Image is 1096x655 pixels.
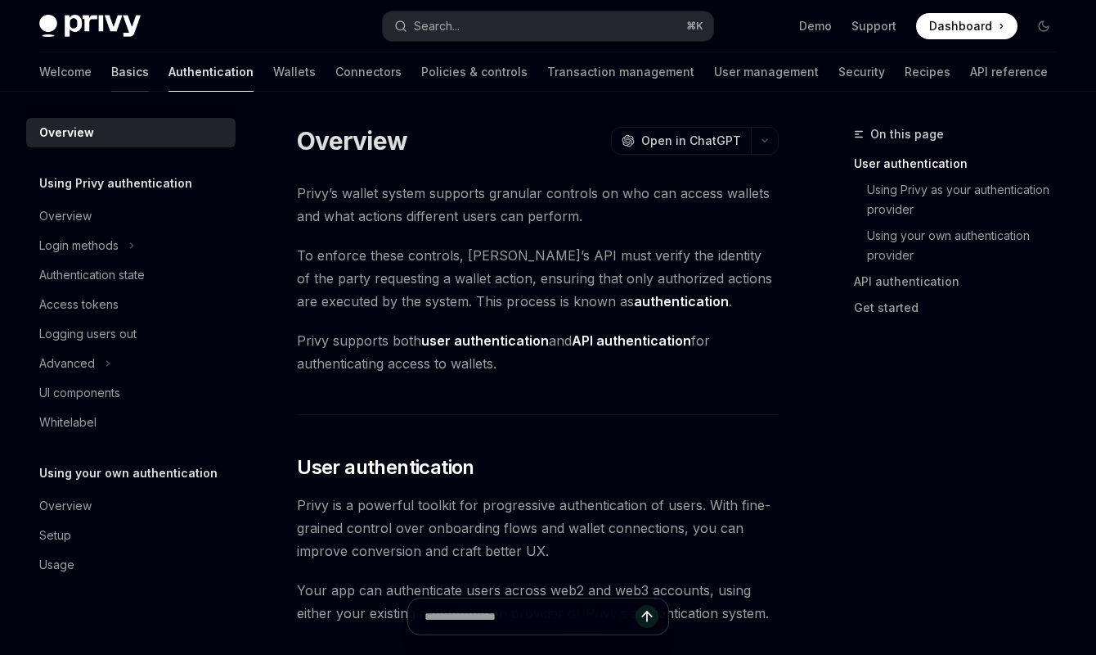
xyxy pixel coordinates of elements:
[26,260,236,290] a: Authentication state
[970,52,1048,92] a: API reference
[1031,13,1057,39] button: Toggle dark mode
[634,293,729,309] strong: authentication
[929,18,992,34] span: Dashboard
[39,526,71,545] div: Setup
[26,290,236,319] a: Access tokens
[297,494,779,562] span: Privy is a powerful toolkit for progressive authentication of users. With fine-grained control ov...
[39,413,97,432] div: Whitelabel
[916,13,1017,39] a: Dashboard
[905,52,950,92] a: Recipes
[297,329,779,375] span: Privy supports both and for authenticating access to wallets.
[39,324,137,344] div: Logging users out
[39,463,218,483] h5: Using your own authentication
[39,52,92,92] a: Welcome
[26,521,236,550] a: Setup
[39,555,74,575] div: Usage
[26,319,236,349] a: Logging users out
[39,236,119,255] div: Login methods
[26,550,236,580] a: Usage
[421,52,528,92] a: Policies & controls
[39,354,95,373] div: Advanced
[297,244,779,313] span: To enforce these controls, [PERSON_NAME]’s API must verify the identity of the party requesting a...
[641,133,741,149] span: Open in ChatGPT
[297,182,779,228] span: Privy’s wallet system supports granular controls on who can access wallets and what actions diffe...
[39,383,120,403] div: UI components
[714,52,819,92] a: User management
[854,223,1070,269] a: Using your own authentication provider
[39,174,192,193] h5: Using Privy authentication
[26,349,236,378] button: Toggle Advanced section
[297,454,474,481] span: User authentication
[854,151,1070,177] a: User authentication
[111,52,149,92] a: Basics
[39,15,141,38] img: dark logo
[547,52,694,92] a: Transaction management
[26,408,236,437] a: Whitelabel
[39,265,145,285] div: Authentication state
[26,491,236,521] a: Overview
[838,52,885,92] a: Security
[26,118,236,147] a: Overview
[686,20,703,33] span: ⌘ K
[854,177,1070,223] a: Using Privy as your authentication provider
[870,124,944,144] span: On this page
[854,269,1070,295] a: API authentication
[26,201,236,231] a: Overview
[168,52,254,92] a: Authentication
[39,123,94,142] div: Overview
[636,605,658,628] button: Send message
[39,496,92,516] div: Overview
[39,206,92,226] div: Overview
[26,378,236,408] a: UI components
[383,11,713,41] button: Open search
[26,231,236,260] button: Toggle Login methods section
[424,599,636,635] input: Ask a question...
[335,52,402,92] a: Connectors
[421,332,549,349] strong: user authentication
[273,52,316,92] a: Wallets
[297,126,407,156] h1: Overview
[39,295,119,314] div: Access tokens
[799,18,832,34] a: Demo
[851,18,896,34] a: Support
[854,295,1070,321] a: Get started
[297,579,779,625] span: Your app can authenticate users across web2 and web3 accounts, using either your existing authent...
[611,127,751,155] button: Open in ChatGPT
[572,332,691,349] strong: API authentication
[414,16,460,36] div: Search...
